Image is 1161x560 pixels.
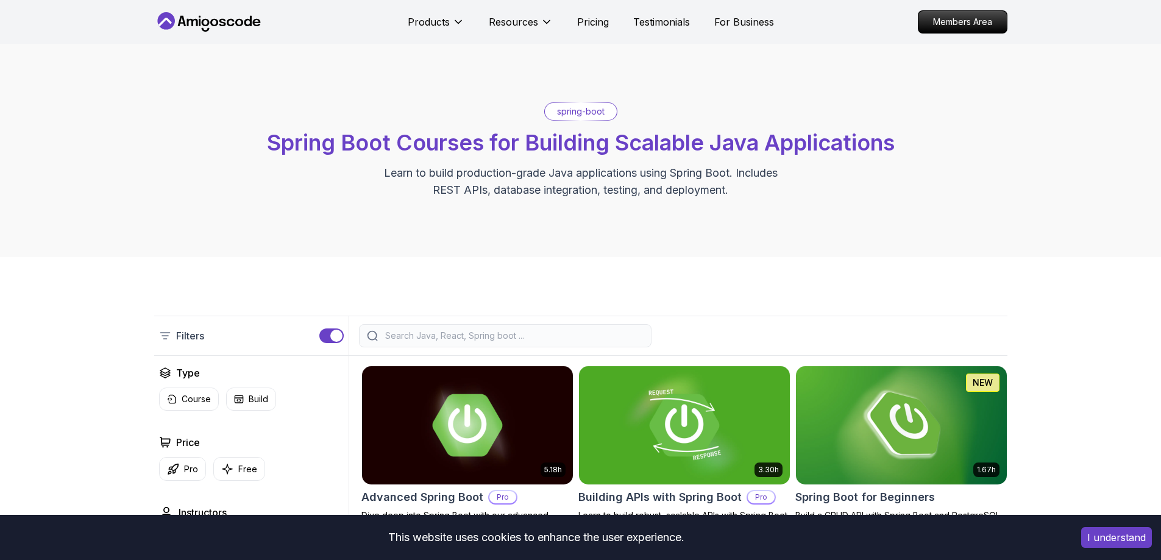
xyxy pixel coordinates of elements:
img: Spring Boot for Beginners card [796,366,1007,484]
p: NEW [973,377,993,389]
button: Free [213,457,265,481]
div: This website uses cookies to enhance the user experience. [9,524,1063,551]
img: Building APIs with Spring Boot card [579,366,790,484]
button: Build [226,388,276,411]
p: Pro [748,491,775,503]
p: Free [238,463,257,475]
p: Dive deep into Spring Boot with our advanced course, designed to take your skills from intermedia... [361,509,573,546]
p: Pro [184,463,198,475]
button: Accept cookies [1081,527,1152,548]
a: For Business [714,15,774,29]
p: Members Area [918,11,1007,33]
button: Course [159,388,219,411]
a: Advanced Spring Boot card5.18hAdvanced Spring BootProDive deep into Spring Boot with our advanced... [361,366,573,546]
p: Filters [176,328,204,343]
button: Pro [159,457,206,481]
span: Spring Boot Courses for Building Scalable Java Applications [267,129,895,156]
h2: Spring Boot for Beginners [795,489,935,506]
a: Building APIs with Spring Boot card3.30hBuilding APIs with Spring BootProLearn to build robust, s... [578,366,790,546]
a: Members Area [918,10,1007,34]
p: Learn to build robust, scalable APIs with Spring Boot, mastering REST principles, JSON handling, ... [578,509,790,546]
h2: Price [176,435,200,450]
img: Advanced Spring Boot card [362,366,573,484]
a: Testimonials [633,15,690,29]
p: Learn to build production-grade Java applications using Spring Boot. Includes REST APIs, database... [376,165,786,199]
h2: Type [176,366,200,380]
p: Pro [489,491,516,503]
p: Build a CRUD API with Spring Boot and PostgreSQL database using Spring Data JPA and Spring AI [795,509,1007,534]
h2: Building APIs with Spring Boot [578,489,742,506]
p: spring-boot [557,105,605,118]
a: Pricing [577,15,609,29]
p: 3.30h [758,465,779,475]
p: Build [249,393,268,405]
h2: Advanced Spring Boot [361,489,483,506]
a: Spring Boot for Beginners card1.67hNEWSpring Boot for BeginnersBuild a CRUD API with Spring Boot ... [795,366,1007,534]
p: 1.67h [977,465,996,475]
p: Resources [489,15,538,29]
p: Course [182,393,211,405]
button: Products [408,15,464,39]
button: Resources [489,15,553,39]
p: Products [408,15,450,29]
input: Search Java, React, Spring boot ... [383,330,644,342]
h2: Instructors [179,505,227,520]
p: 5.18h [544,465,562,475]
